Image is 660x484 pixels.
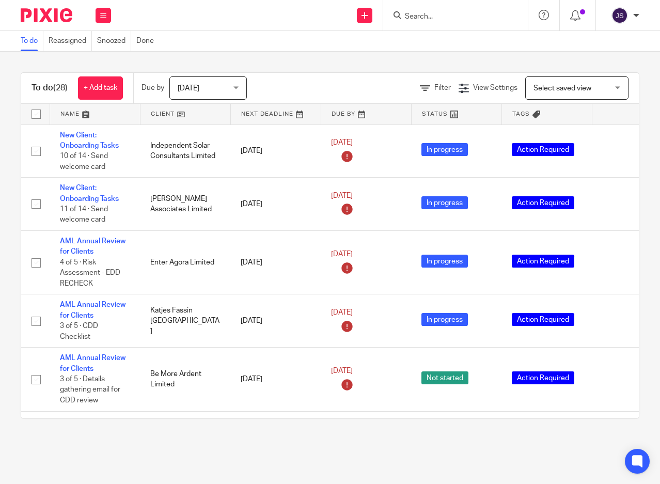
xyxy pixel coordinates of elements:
a: Done [136,31,159,51]
a: To do [21,31,43,51]
img: svg%3E [611,7,628,24]
span: Not started [421,371,468,384]
td: Independent Solar Consultants Limited [140,124,230,178]
span: Tags [512,111,530,117]
td: Be More Ardent Limited [140,348,230,411]
td: BB10 Limited [140,411,230,475]
td: [DATE] [230,294,321,348]
span: Filter [434,84,451,91]
span: 10 of 14 · Send welcome card [60,152,108,170]
span: Action Required [512,255,574,268]
span: [DATE] [331,309,353,316]
span: View Settings [473,84,517,91]
td: [DATE] [230,231,321,294]
span: [DATE] [331,251,353,258]
span: In progress [421,196,468,209]
span: 3 of 5 · CDD Checklist [60,322,98,340]
p: Due by [142,83,164,93]
h1: To do [32,83,68,93]
span: 4 of 5 · Risk Assessment - EDD RECHECK [60,259,120,287]
a: AML Annual Review for Clients [60,238,125,255]
span: Action Required [512,371,574,384]
span: In progress [421,255,468,268]
a: Reassigned [49,31,92,51]
a: + Add task [78,76,123,100]
td: [DATE] [230,124,321,178]
span: Action Required [512,143,574,156]
input: Search [404,12,497,22]
span: In progress [421,313,468,326]
span: In progress [421,143,468,156]
span: 3 of 5 · Details gathering email for CDD review [60,376,120,404]
td: [DATE] [230,411,321,475]
span: [DATE] [331,367,353,374]
a: New Client: Onboarding Tasks [60,184,119,202]
span: [DATE] [331,192,353,199]
a: Snoozed [97,31,131,51]
span: Action Required [512,196,574,209]
img: Pixie [21,8,72,22]
span: [DATE] [331,139,353,146]
a: AML Annual Review for Clients [60,301,125,319]
a: New Client: Onboarding Tasks [60,132,119,149]
span: Select saved view [533,85,591,92]
td: [DATE] [230,178,321,231]
span: Action Required [512,313,574,326]
span: (28) [53,84,68,92]
span: [DATE] [178,85,199,92]
td: Enter Agora Limited [140,231,230,294]
td: Katjes Fassin [GEOGRAPHIC_DATA] [140,294,230,348]
a: AML Annual Review for Clients [60,354,125,372]
td: [DATE] [230,348,321,411]
td: [PERSON_NAME] Associates Limited [140,178,230,231]
a: AML Annual Review for Clients [60,418,125,436]
span: 11 of 14 · Send welcome card [60,206,108,224]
